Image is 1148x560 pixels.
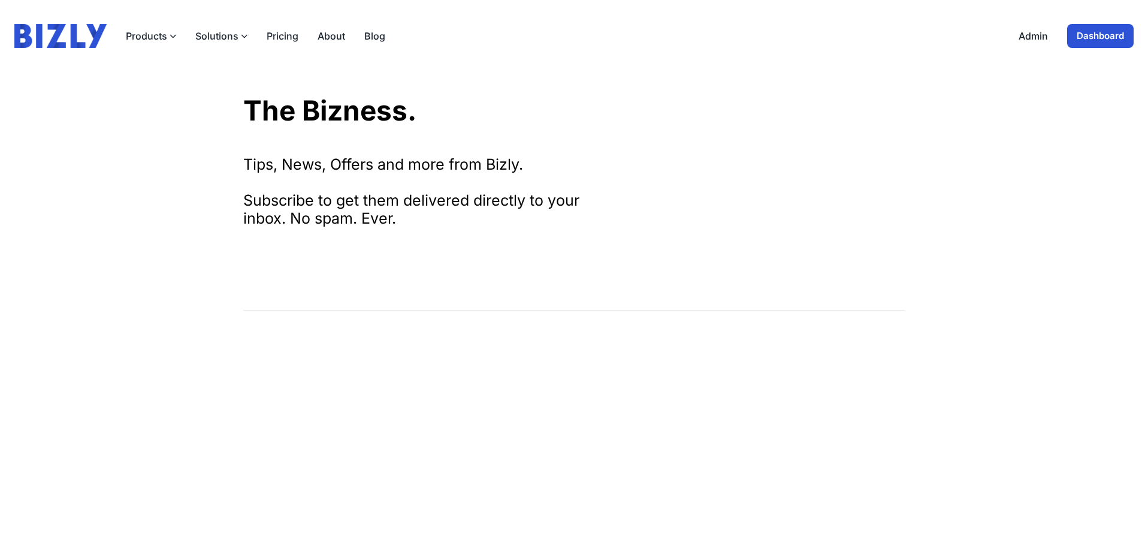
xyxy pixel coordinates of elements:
a: The Bizness. [243,94,416,127]
a: Admin [1019,29,1048,43]
div: Tips, News, Offers and more from Bizly. Subscribe to get them delivered directly to your inbox. N... [243,155,603,227]
button: Solutions [195,29,247,43]
a: Pricing [267,29,298,43]
a: Dashboard [1067,24,1134,48]
iframe: signup frame [243,251,507,286]
a: Blog [364,29,385,43]
a: About [318,29,345,43]
button: Products [126,29,176,43]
